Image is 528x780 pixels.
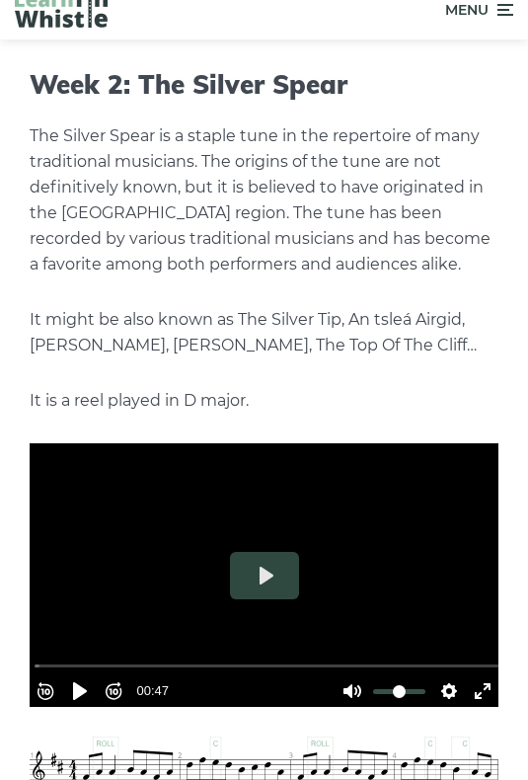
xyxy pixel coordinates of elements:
p: The Silver Spear is a staple tune in the repertoire of many traditional musicians. The origins of... [30,123,498,277]
h1: Week 2: The Silver Spear [30,69,498,100]
p: It might be also known as The Silver Tip, An tsleá Airgid, [PERSON_NAME], [PERSON_NAME], The Top ... [30,307,498,358]
p: It is a reel played in D major. [30,388,498,414]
